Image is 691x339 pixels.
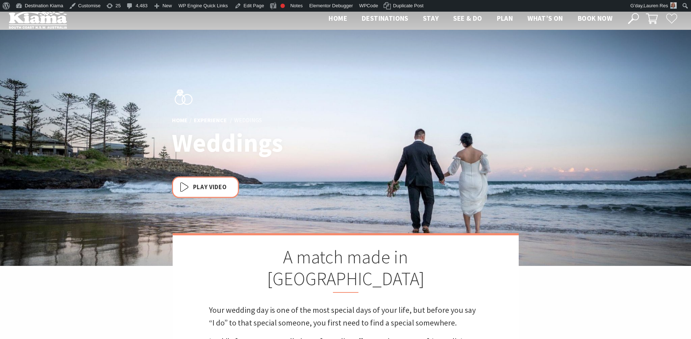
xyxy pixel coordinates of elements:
a: Experience [194,116,227,124]
span: Home [329,14,347,23]
nav: Main Menu [321,13,620,25]
div: Focus keyphrase not set [280,4,285,8]
a: Home [172,116,188,124]
h1: Weddings [172,129,378,157]
p: Your wedding day is one of the most special days of your life, but before you say “I do” to that ... [209,304,482,329]
span: See & Do [453,14,482,23]
h2: A match made in [GEOGRAPHIC_DATA] [209,246,482,293]
span: Destinations [362,14,408,23]
span: Book now [578,14,612,23]
span: Stay [423,14,439,23]
li: Weddings [234,116,262,125]
span: What’s On [527,14,563,23]
img: Res-lauren-square-150x150.jpg [670,2,677,9]
button: Play Video [172,176,239,198]
img: Kiama Logo [9,9,67,29]
span: Lauren Res [644,3,668,8]
span: Plan [497,14,513,23]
